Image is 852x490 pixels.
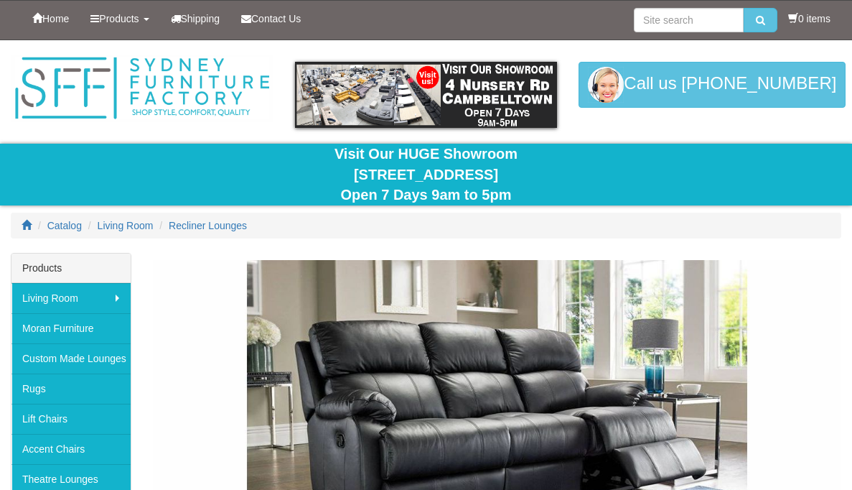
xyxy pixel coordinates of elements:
span: Products [99,13,139,24]
span: Home [42,13,69,24]
input: Site search [634,8,744,32]
span: Contact Us [251,13,301,24]
a: Catalog [47,220,82,231]
span: Shipping [181,13,220,24]
a: Moran Furniture [11,313,131,343]
img: Sydney Furniture Factory [11,55,273,122]
a: Accent Chairs [11,434,131,464]
a: Rugs [11,374,131,404]
a: Shipping [160,1,231,37]
div: Visit Our HUGE Showroom [STREET_ADDRESS] Open 7 Days 9am to 5pm [11,144,841,205]
img: showroom.gif [295,62,558,128]
a: Home [22,1,80,37]
a: Lift Chairs [11,404,131,434]
a: Contact Us [230,1,312,37]
a: Recliner Lounges [169,220,247,231]
a: Living Room [11,283,131,313]
a: Living Room [98,220,154,231]
li: 0 items [788,11,830,26]
div: Products [11,254,131,283]
a: Products [80,1,159,37]
a: Custom Made Lounges [11,343,131,374]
